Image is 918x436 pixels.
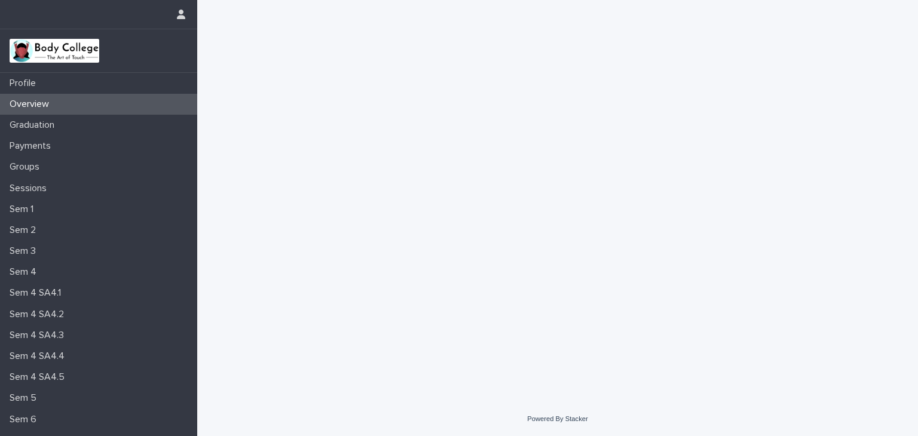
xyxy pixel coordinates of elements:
p: Sem 5 [5,392,46,404]
p: Sem 6 [5,414,46,425]
p: Sem 4 SA4.2 [5,309,74,320]
p: Sem 4 SA4.1 [5,287,71,299]
p: Sem 4 SA4.4 [5,351,74,362]
p: Profile [5,78,45,89]
p: Payments [5,140,60,152]
p: Sem 3 [5,245,45,257]
p: Sem 4 [5,266,46,278]
p: Sem 2 [5,225,45,236]
p: Sem 4 SA4.5 [5,371,74,383]
p: Sessions [5,183,56,194]
p: Groups [5,161,49,173]
a: Powered By Stacker [527,415,587,422]
p: Overview [5,99,59,110]
p: Graduation [5,119,64,131]
p: Sem 1 [5,204,43,215]
p: Sem 4 SA4.3 [5,330,74,341]
img: xvtzy2PTuGgGH0xbwGb2 [10,39,99,63]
